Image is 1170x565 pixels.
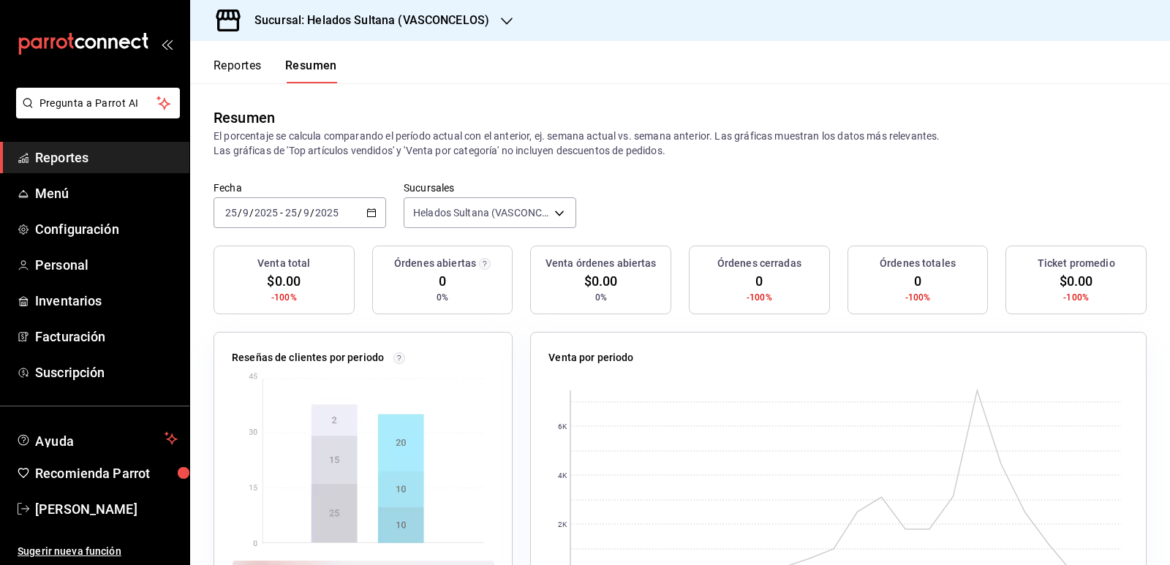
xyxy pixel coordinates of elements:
[242,207,249,219] input: --
[1063,291,1089,304] span: -100%
[271,291,297,304] span: -100%
[18,544,178,559] span: Sugerir nueva función
[35,255,178,275] span: Personal
[214,183,386,193] label: Fecha
[35,183,178,203] span: Menú
[755,271,763,291] span: 0
[303,207,310,219] input: --
[546,256,657,271] h3: Venta órdenes abiertas
[548,350,633,365] p: Venta por periodo
[285,58,337,83] button: Resumen
[16,88,180,118] button: Pregunta a Parrot AI
[437,291,448,304] span: 0%
[905,291,931,304] span: -100%
[257,256,310,271] h3: Venta total
[214,129,1147,158] p: El porcentaje se calcula comparando el período actual con el anterior, ej. semana actual vs. sema...
[35,363,178,382] span: Suscripción
[238,207,242,219] span: /
[35,327,178,346] span: Facturación
[298,207,302,219] span: /
[310,207,314,219] span: /
[35,430,159,447] span: Ayuda
[284,207,298,219] input: --
[558,471,567,479] text: 4K
[1038,256,1115,271] h3: Ticket promedio
[232,350,384,365] p: Reseñas de clientes por periodo
[584,271,618,291] span: $0.00
[394,256,476,271] h3: Órdenes abiertas
[914,271,921,291] span: 0
[404,183,576,193] label: Sucursales
[243,12,489,29] h3: Sucursal: Helados Sultana (VASCONCELOS)
[880,256,956,271] h3: Órdenes totales
[314,207,339,219] input: ----
[280,207,283,219] span: -
[35,148,178,167] span: Reportes
[267,271,301,291] span: $0.00
[595,291,607,304] span: 0%
[747,291,772,304] span: -100%
[35,219,178,239] span: Configuración
[214,58,262,83] button: Reportes
[413,205,549,220] span: Helados Sultana (VASCONCELOS)
[224,207,238,219] input: --
[558,422,567,431] text: 6K
[214,107,275,129] div: Resumen
[249,207,254,219] span: /
[35,291,178,311] span: Inventarios
[35,463,178,483] span: Recomienda Parrot
[161,38,173,50] button: open_drawer_menu
[10,106,180,121] a: Pregunta a Parrot AI
[39,96,157,111] span: Pregunta a Parrot AI
[439,271,446,291] span: 0
[254,207,279,219] input: ----
[35,499,178,519] span: [PERSON_NAME]
[717,256,801,271] h3: Órdenes cerradas
[214,58,337,83] div: navigation tabs
[558,520,567,528] text: 2K
[1060,271,1093,291] span: $0.00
